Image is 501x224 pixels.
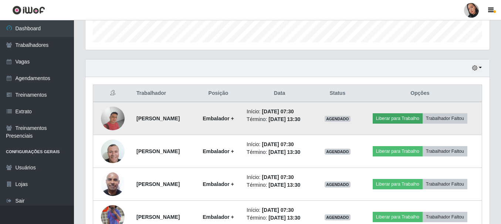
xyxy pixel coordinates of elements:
strong: [PERSON_NAME] [136,116,180,121]
strong: Embalador + [203,148,234,154]
li: Início: [247,141,312,148]
li: Início: [247,206,312,214]
li: Início: [247,108,312,116]
li: Término: [247,116,312,123]
li: Término: [247,148,312,156]
strong: Embalador + [203,214,234,220]
th: Trabalhador [132,85,194,102]
strong: [PERSON_NAME] [136,181,180,187]
li: Término: [247,181,312,189]
strong: [PERSON_NAME] [136,214,180,220]
button: Trabalhador Faltou [423,113,467,124]
img: 1736167370317.jpeg [101,139,125,163]
time: [DATE] 07:30 [262,207,294,213]
strong: [PERSON_NAME] [136,148,180,154]
strong: Embalador + [203,116,234,121]
button: Liberar para Trabalho [373,113,423,124]
button: Trabalhador Faltou [423,212,467,222]
th: Opções [358,85,482,102]
time: [DATE] 07:30 [262,174,294,180]
th: Data [242,85,317,102]
th: Status [317,85,358,102]
time: [DATE] 07:30 [262,141,294,147]
time: [DATE] 13:30 [268,116,300,122]
button: Trabalhador Faltou [423,146,467,156]
button: Liberar para Trabalho [373,146,423,156]
button: Trabalhador Faltou [423,179,467,189]
time: [DATE] 13:30 [268,215,300,221]
img: 1705935792393.jpeg [101,168,125,200]
time: [DATE] 13:30 [268,149,300,155]
li: Início: [247,173,312,181]
span: AGENDADO [325,214,351,220]
strong: Embalador + [203,181,234,187]
img: 1710898857944.jpeg [101,107,125,130]
button: Liberar para Trabalho [373,212,423,222]
button: Liberar para Trabalho [373,179,423,189]
th: Posição [194,85,242,102]
time: [DATE] 07:30 [262,108,294,114]
img: CoreUI Logo [12,6,45,15]
time: [DATE] 13:30 [268,182,300,188]
span: AGENDADO [325,116,351,122]
span: AGENDADO [325,182,351,187]
li: Término: [247,214,312,222]
span: AGENDADO [325,149,351,155]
